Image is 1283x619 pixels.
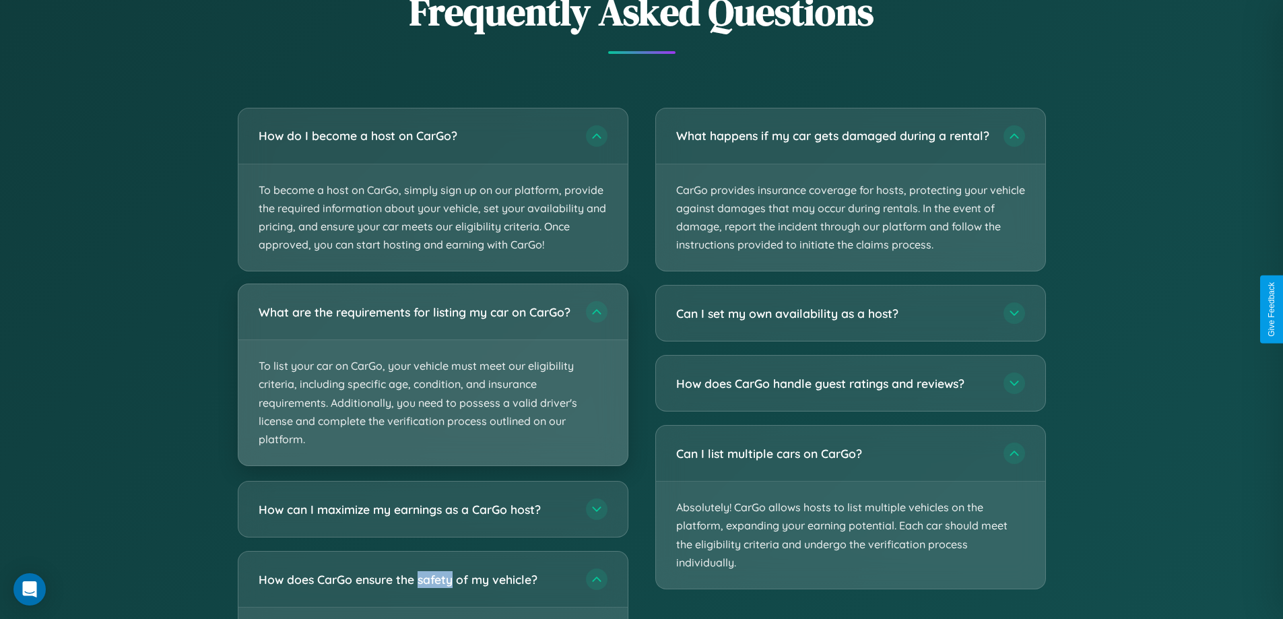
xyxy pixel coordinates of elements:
p: CarGo provides insurance coverage for hosts, protecting your vehicle against damages that may occ... [656,164,1045,271]
p: To become a host on CarGo, simply sign up on our platform, provide the required information about... [238,164,628,271]
p: Absolutely! CarGo allows hosts to list multiple vehicles on the platform, expanding your earning ... [656,482,1045,589]
h3: What happens if my car gets damaged during a rental? [676,127,990,144]
h3: Can I set my own availability as a host? [676,305,990,322]
h3: Can I list multiple cars on CarGo? [676,445,990,462]
h3: How does CarGo ensure the safety of my vehicle? [259,571,572,588]
h3: How does CarGo handle guest ratings and reviews? [676,375,990,392]
p: To list your car on CarGo, your vehicle must meet our eligibility criteria, including specific ag... [238,340,628,465]
h3: What are the requirements for listing my car on CarGo? [259,304,572,321]
h3: How can I maximize my earnings as a CarGo host? [259,501,572,518]
div: Give Feedback [1267,282,1276,337]
div: Open Intercom Messenger [13,573,46,606]
h3: How do I become a host on CarGo? [259,127,572,144]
